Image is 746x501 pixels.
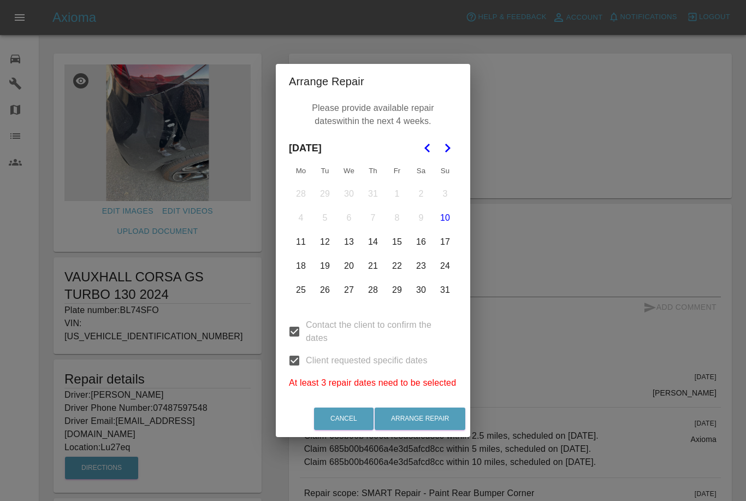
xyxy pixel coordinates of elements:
[386,231,408,254] button: Friday, August 15th, 2025
[410,182,433,205] button: Saturday, August 2nd, 2025
[289,207,312,229] button: Monday, August 4th, 2025
[409,160,433,182] th: Saturday
[289,160,313,182] th: Monday
[338,231,360,254] button: Wednesday, August 13th, 2025
[306,319,448,345] span: Contact the client to confirm the dates
[313,160,337,182] th: Tuesday
[433,160,457,182] th: Sunday
[434,255,457,278] button: Sunday, August 24th, 2025
[410,255,433,278] button: Saturday, August 23rd, 2025
[385,160,409,182] th: Friday
[362,255,384,278] button: Thursday, August 21st, 2025
[386,255,408,278] button: Friday, August 22nd, 2025
[306,354,428,367] span: Client requested specific dates
[361,160,385,182] th: Thursday
[313,255,336,278] button: Tuesday, August 19th, 2025
[362,279,384,302] button: Thursday, August 28th, 2025
[410,279,433,302] button: Saturday, August 30th, 2025
[338,279,360,302] button: Wednesday, August 27th, 2025
[313,279,336,302] button: Tuesday, August 26th, 2025
[289,279,312,302] button: Monday, August 25th, 2025
[338,207,360,229] button: Wednesday, August 6th, 2025
[276,64,470,99] h2: Arrange Repair
[314,408,374,430] button: Cancel
[410,231,433,254] button: Saturday, August 16th, 2025
[289,182,312,205] button: Monday, July 28th, 2025
[437,138,457,158] button: Go to the Next Month
[434,182,457,205] button: Sunday, August 3rd, 2025
[313,231,336,254] button: Tuesday, August 12th, 2025
[289,255,312,278] button: Monday, August 18th, 2025
[338,182,360,205] button: Wednesday, July 30th, 2025
[362,182,384,205] button: Thursday, July 31st, 2025
[289,376,457,390] p: At least 3 repair dates need to be selected
[313,182,336,205] button: Tuesday, July 29th, 2025
[386,182,408,205] button: Friday, August 1st, 2025
[434,231,457,254] button: Sunday, August 17th, 2025
[313,207,336,229] button: Tuesday, August 5th, 2025
[294,99,452,131] p: Please provide available repair dates within the next 4 weeks.
[289,136,322,160] span: [DATE]
[338,255,360,278] button: Wednesday, August 20th, 2025
[337,160,361,182] th: Wednesday
[375,408,465,430] button: Arrange Repair
[289,160,457,302] table: August 2025
[434,207,457,229] button: Today, Sunday, August 10th, 2025
[410,207,433,229] button: Saturday, August 9th, 2025
[434,279,457,302] button: Sunday, August 31st, 2025
[386,279,408,302] button: Friday, August 29th, 2025
[289,231,312,254] button: Monday, August 11th, 2025
[362,207,384,229] button: Thursday, August 7th, 2025
[418,138,437,158] button: Go to the Previous Month
[362,231,384,254] button: Thursday, August 14th, 2025
[386,207,408,229] button: Friday, August 8th, 2025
